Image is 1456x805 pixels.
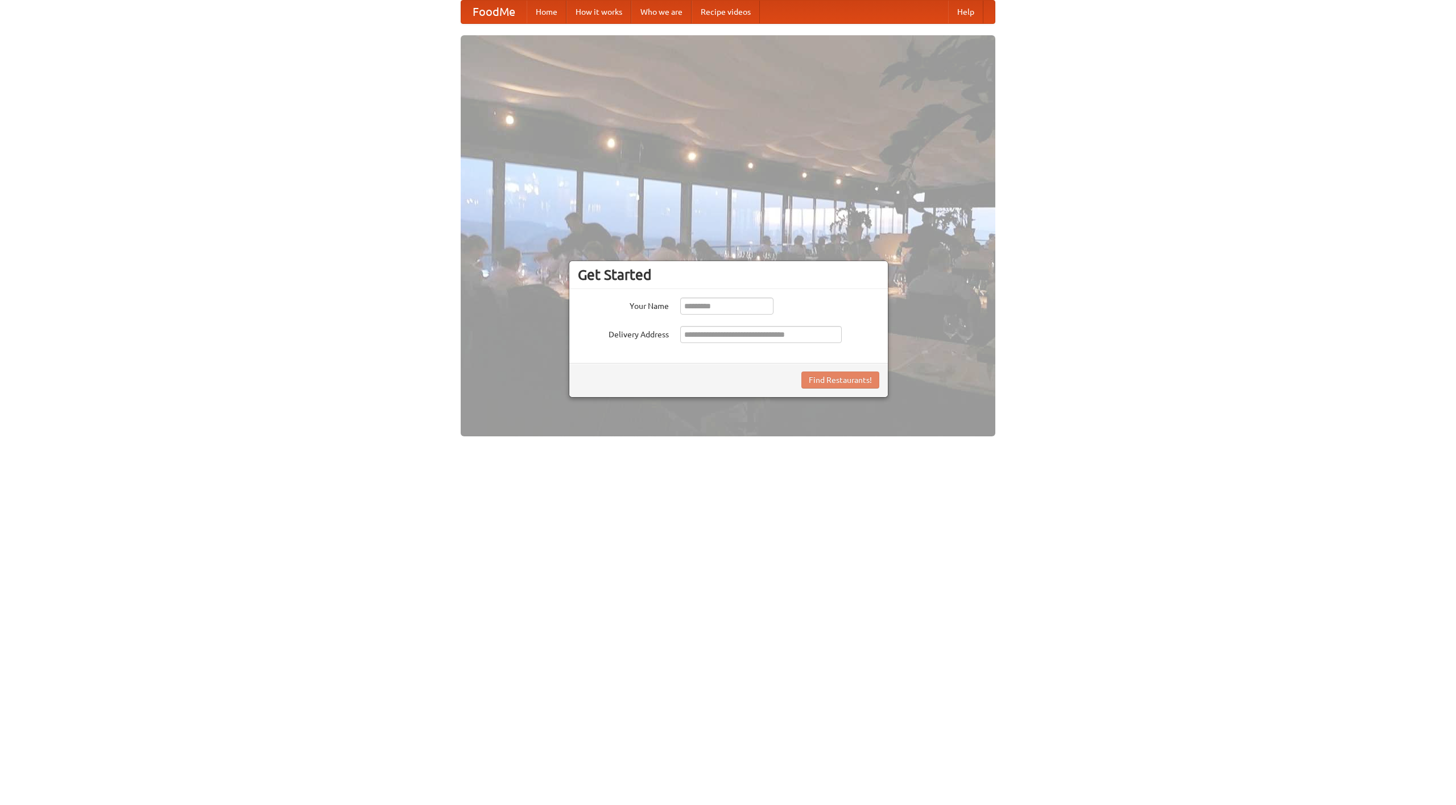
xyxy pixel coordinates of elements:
a: Help [948,1,983,23]
button: Find Restaurants! [801,371,879,389]
h3: Get Started [578,266,879,283]
a: Who we are [631,1,692,23]
a: Recipe videos [692,1,760,23]
a: FoodMe [461,1,527,23]
label: Your Name [578,298,669,312]
a: Home [527,1,566,23]
a: How it works [566,1,631,23]
label: Delivery Address [578,326,669,340]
